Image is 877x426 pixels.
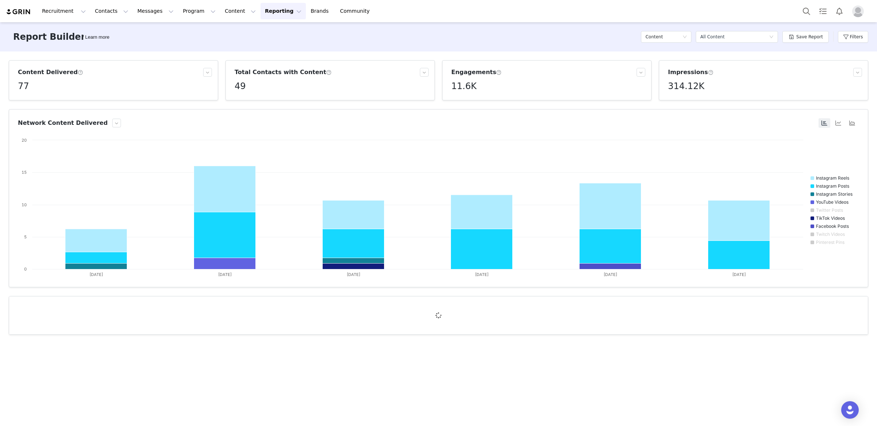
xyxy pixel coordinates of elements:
text: [DATE] [347,272,360,277]
button: Recruitment [38,3,90,19]
button: Search [798,3,815,19]
text: YouTube Videos [816,199,848,205]
button: Content [220,3,260,19]
i: icon: down [683,35,687,40]
text: 5 [24,234,27,239]
article: Content [9,296,868,335]
button: Program [178,3,220,19]
img: placeholder-profile.jpg [852,5,864,17]
text: 20 [22,138,27,143]
text: [DATE] [732,272,746,277]
h3: Impressions [668,68,713,77]
div: Open Intercom Messenger [841,401,859,419]
text: Pinterest Pins [816,239,844,245]
text: Instagram Stories [816,191,853,197]
text: [DATE] [90,272,103,277]
text: 0 [24,266,27,272]
button: Reporting [261,3,306,19]
h5: 314.12K [668,80,705,93]
i: icon: down [769,35,774,40]
h3: Content Delivered [18,68,83,77]
button: Notifications [831,3,847,19]
button: Save Report [782,31,829,43]
text: Twitch Videos [816,231,845,237]
div: Tooltip anchor [84,34,111,41]
text: Facebook Posts [816,223,849,229]
button: Contacts [91,3,133,19]
a: Brands [306,3,335,19]
h3: Report Builder [13,30,85,43]
button: Filters [838,31,868,43]
h3: Network Content Delivered [18,119,108,127]
text: Instagram Posts [816,183,849,189]
text: 15 [22,170,27,175]
h5: 11.6K [451,80,477,93]
text: Instagram Reels [816,175,849,181]
h5: 49 [235,80,246,93]
div: All Content [700,31,724,42]
h5: Content [645,31,663,42]
text: [DATE] [604,272,617,277]
button: Messages [133,3,178,19]
text: TikTok Videos [816,215,845,221]
img: grin logo [6,8,31,15]
a: Tasks [815,3,831,19]
h3: Engagements [451,68,502,77]
a: Community [336,3,377,19]
text: 10 [22,202,27,207]
button: Profile [848,5,871,17]
h3: Total Contacts with Content [235,68,332,77]
text: Twitter Posts [816,207,843,213]
text: [DATE] [475,272,489,277]
h5: 77 [18,80,29,93]
text: [DATE] [218,272,232,277]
